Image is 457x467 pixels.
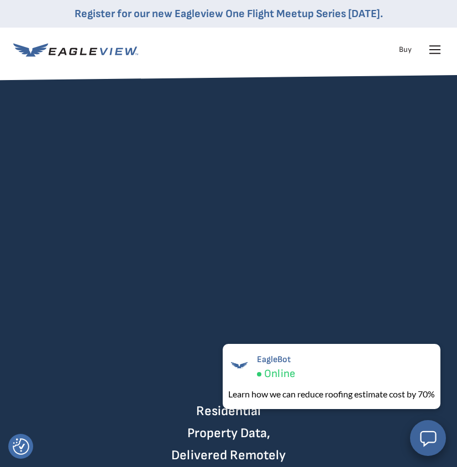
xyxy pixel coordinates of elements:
[75,7,383,20] a: Register for our new Eagleview One Flight Meetup Series [DATE].
[13,438,29,455] img: Revisit consent button
[228,354,250,376] img: EagleBot
[257,354,295,365] span: EagleBot
[228,388,435,401] div: Learn how we can reduce roofing estimate cost by 70%
[171,400,286,466] h2: Residential Property Data, Delivered Remotely
[410,420,446,456] button: Open chat window
[264,367,295,381] span: Online
[13,438,29,455] button: Consent Preferences
[399,45,412,55] a: Buy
